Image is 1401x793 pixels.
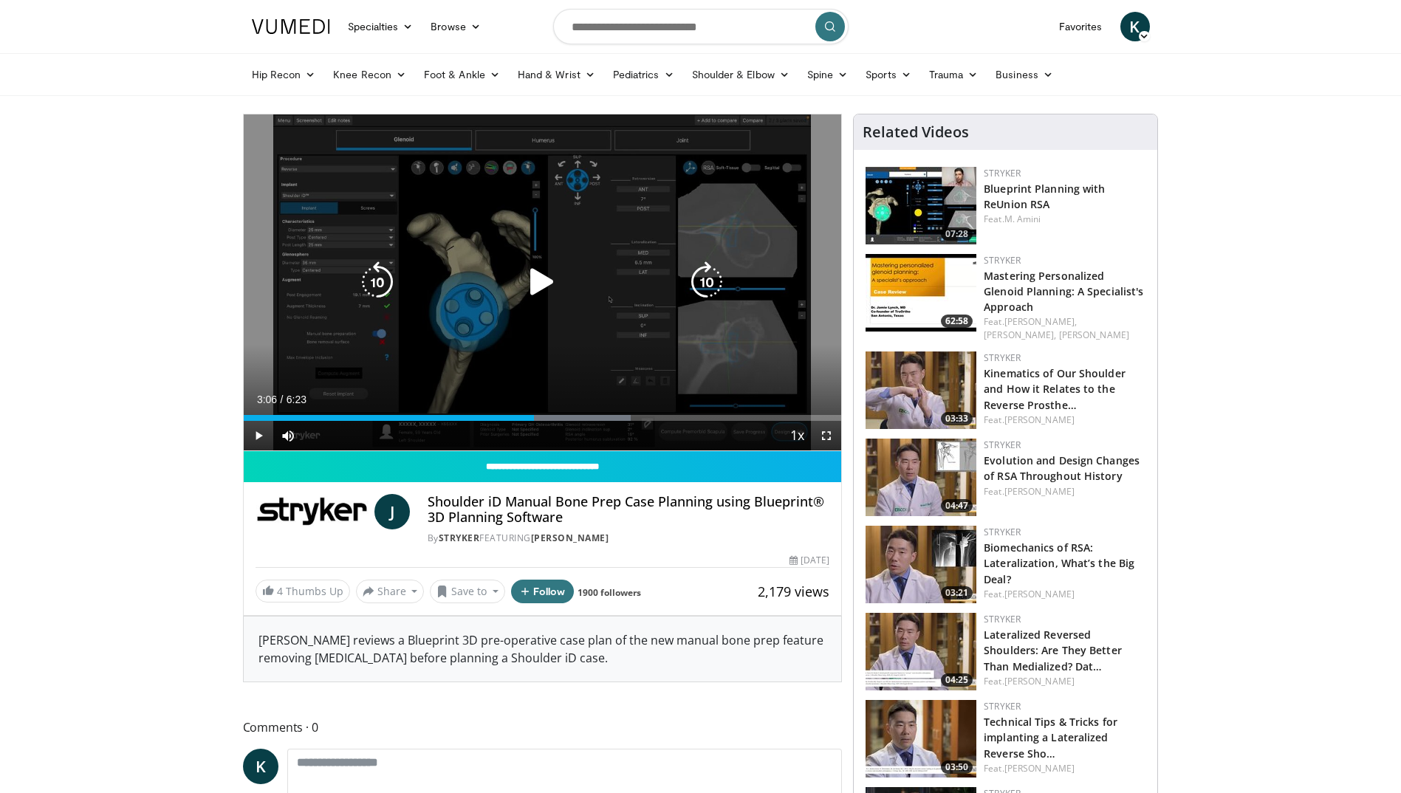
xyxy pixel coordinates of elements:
[683,60,798,89] a: Shoulder & Elbow
[984,269,1143,314] a: Mastering Personalized Glenoid Planning: A Specialist's Approach
[866,167,976,244] img: b745bf0a-de15-4ef7-a148-80f8a264117e.150x105_q85_crop-smart_upscale.jpg
[439,532,480,544] a: Stryker
[984,167,1021,179] a: Stryker
[782,421,812,450] button: Playback Rate
[984,485,1145,498] div: Feat.
[984,366,1126,411] a: Kinematics of Our Shoulder and How it Relates to the Reverse Prosthe…
[1004,762,1075,775] a: [PERSON_NAME]
[281,394,284,405] span: /
[984,213,1145,226] div: Feat.
[984,675,1145,688] div: Feat.
[339,12,422,41] a: Specialties
[531,532,609,544] a: [PERSON_NAME]
[1004,315,1077,328] a: [PERSON_NAME],
[984,315,1145,342] div: Feat.
[941,761,973,774] span: 03:50
[798,60,857,89] a: Spine
[866,254,976,332] img: a0fa61aa-27ea-4623-9cd1-50b4b72802ff.150x105_q85_crop-smart_upscale.jpg
[256,580,350,603] a: 4 Thumbs Up
[1120,12,1150,41] a: K
[430,580,505,603] button: Save to
[866,700,976,777] a: 03:50
[920,60,987,89] a: Trauma
[244,617,842,682] div: [PERSON_NAME] reviews a Blueprint 3D pre-operative case plan of the new manual bone prep feature ...
[553,9,849,44] input: Search topics, interventions
[866,613,976,690] img: 1d1bea0d-5e55-43fa-bbb3-4117c1705501.150x105_q85_crop-smart_upscale.jpg
[984,526,1021,538] a: Stryker
[1004,485,1075,498] a: [PERSON_NAME]
[374,494,410,529] a: J
[356,580,425,603] button: Share
[428,494,829,526] h4: Shoulder iD Manual Bone Prep Case Planning using Blueprint® 3D Planning Software
[866,167,976,244] a: 07:28
[866,439,976,516] a: 04:47
[984,453,1140,483] a: Evolution and Design Changes of RSA Throughout History
[866,700,976,777] img: 15ba0353-4d94-4f67-9e5f-f4664d7a7460.150x105_q85_crop-smart_upscale.jpg
[1050,12,1111,41] a: Favorites
[866,254,976,332] a: 62:58
[857,60,920,89] a: Sports
[984,540,1134,586] a: Biomechanics of RSA: Lateralization, What’s the Big Deal?
[422,12,490,41] a: Browse
[984,254,1021,267] a: Stryker
[866,526,976,603] img: cff6731d-7389-4e0e-be91-31205aac877c.150x105_q85_crop-smart_upscale.jpg
[984,413,1145,427] div: Feat.
[1004,675,1075,687] a: [PERSON_NAME]
[509,60,604,89] a: Hand & Wrist
[984,588,1145,601] div: Feat.
[941,586,973,600] span: 03:21
[252,19,330,34] img: VuMedi Logo
[941,412,973,425] span: 03:33
[273,421,303,450] button: Mute
[866,351,976,429] a: 03:33
[866,439,976,516] img: 306e6e19-e8af-49c2-973e-5f3a033b54b2.150x105_q85_crop-smart_upscale.jpg
[243,718,843,737] span: Comments 0
[812,421,841,450] button: Fullscreen
[941,499,973,512] span: 04:47
[866,613,976,690] a: 04:25
[984,182,1105,211] a: Blueprint Planning with ReUnion RSA
[415,60,509,89] a: Foot & Ankle
[604,60,683,89] a: Pediatrics
[324,60,415,89] a: Knee Recon
[941,315,973,328] span: 62:58
[244,421,273,450] button: Play
[243,749,278,784] a: K
[941,227,973,241] span: 07:28
[287,394,306,405] span: 6:23
[866,351,976,429] img: 57eab85a-55f9-4acf-95ff-b974f6996e98.150x105_q85_crop-smart_upscale.jpg
[984,613,1021,625] a: Stryker
[866,526,976,603] a: 03:21
[277,584,283,598] span: 4
[1059,329,1129,341] a: [PERSON_NAME]
[863,123,969,141] h4: Related Videos
[984,700,1021,713] a: Stryker
[1004,588,1075,600] a: [PERSON_NAME]
[984,762,1145,775] div: Feat.
[984,351,1021,364] a: Stryker
[256,494,369,529] img: Stryker
[987,60,1062,89] a: Business
[789,554,829,567] div: [DATE]
[511,580,575,603] button: Follow
[1004,413,1075,426] a: [PERSON_NAME]
[578,586,641,599] a: 1900 followers
[243,60,325,89] a: Hip Recon
[984,628,1122,673] a: Lateralized Reversed Shoulders: Are They Better Than Medialized? Dat…
[984,715,1117,760] a: Technical Tips & Tricks for implanting a Lateralized Reverse Sho…
[428,532,829,545] div: By FEATURING
[941,673,973,687] span: 04:25
[984,329,1056,341] a: [PERSON_NAME],
[1004,213,1041,225] a: M. Amini
[257,394,277,405] span: 3:06
[244,114,842,451] video-js: Video Player
[244,415,842,421] div: Progress Bar
[758,583,829,600] span: 2,179 views
[984,439,1021,451] a: Stryker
